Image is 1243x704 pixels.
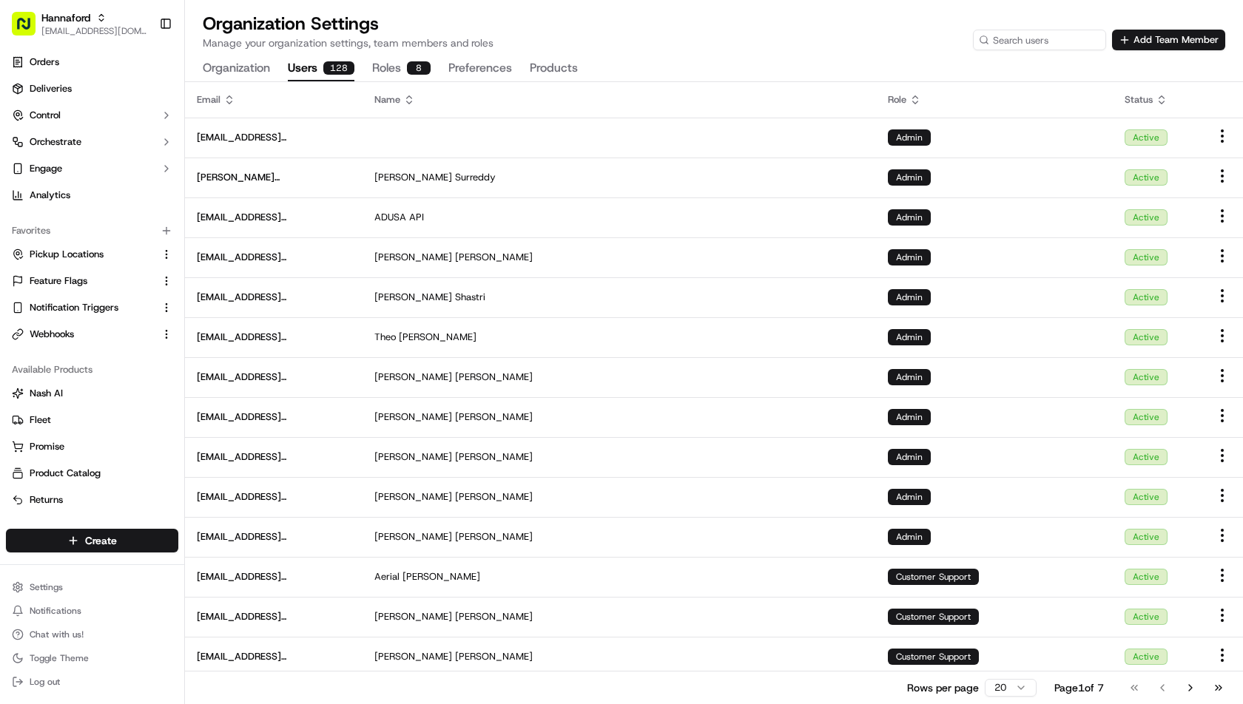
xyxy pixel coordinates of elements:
[323,61,354,75] div: 128
[6,50,178,74] a: Orders
[203,35,494,50] p: Manage your organization settings, team members and roles
[6,6,153,41] button: Hannaford[EMAIL_ADDRESS][DOMAIN_NAME]
[409,211,424,224] span: API
[6,157,178,180] button: Engage
[125,331,137,343] div: 💻
[197,610,351,623] span: [EMAIL_ADDRESS][DOMAIN_NAME]
[30,413,51,427] span: Fleet
[30,581,63,593] span: Settings
[140,330,238,345] span: API Documentation
[1125,93,1190,106] div: Status
[888,93,1101,106] div: Role
[197,251,351,264] span: [EMAIL_ADDRESS][DOMAIN_NAME]
[1125,169,1168,186] div: Active
[6,296,178,319] button: Notification Triggers
[197,171,351,184] span: [PERSON_NAME][EMAIL_ADDRESS][DOMAIN_NAME]
[6,322,178,346] button: Webhooks
[374,93,864,106] div: Name
[1125,369,1168,385] div: Active
[30,82,72,95] span: Deliveries
[31,141,58,167] img: 4281594248423_2fcf9dad9f2a874258b8_72.png
[197,370,351,384] span: [EMAIL_ADDRESS][DOMAIN_NAME]
[41,25,147,37] span: [EMAIL_ADDRESS][DOMAIN_NAME]
[402,570,480,583] span: [PERSON_NAME]
[1125,449,1168,465] div: Active
[1125,209,1168,226] div: Active
[30,229,41,241] img: 1736555255976-a54dd68f-1ca7-489b-9aae-adbdc363a1c4
[374,610,452,623] span: [PERSON_NAME]
[1125,569,1168,585] div: Active
[49,229,79,240] span: [DATE]
[6,408,178,432] button: Fleet
[30,440,64,453] span: Promise
[15,14,44,44] img: Nash
[888,289,931,305] div: Admin
[15,254,38,278] img: Lucas Ferreira
[1125,649,1168,665] div: Active
[1125,529,1168,545] div: Active
[6,624,178,645] button: Chat with us!
[12,440,172,453] a: Promise
[888,609,979,625] div: Customer Support
[30,274,87,288] span: Feature Flags
[15,58,269,82] p: Welcome 👋
[30,301,118,314] span: Notification Triggers
[1125,609,1168,625] div: Active
[30,652,89,664] span: Toggle Theme
[30,109,61,122] span: Control
[6,600,178,621] button: Notifications
[46,268,120,280] span: [PERSON_NAME]
[30,493,63,507] span: Returns
[888,409,931,425] div: Admin
[30,269,41,281] img: 1736555255976-a54dd68f-1ca7-489b-9aae-adbdc363a1c4
[30,629,84,640] span: Chat with us!
[455,291,485,304] span: Shastri
[6,529,178,552] button: Create
[6,382,178,405] button: Nash AI
[6,671,178,692] button: Log out
[6,219,178,243] div: Favorites
[203,12,494,35] h1: Organization Settings
[252,145,269,163] button: Start new chat
[9,324,119,351] a: 📗Knowledge Base
[119,324,243,351] a: 💻API Documentation
[6,104,178,127] button: Control
[288,56,354,81] button: Users
[907,680,979,695] p: Rows per page
[197,530,351,544] span: [EMAIL_ADDRESS][DOMAIN_NAME]
[197,331,351,344] span: [EMAIL_ADDRESS][DOMAIN_NAME]
[30,55,59,69] span: Orders
[197,490,351,504] span: [EMAIL_ADDRESS][DOMAIN_NAME]
[6,577,178,598] button: Settings
[6,183,178,207] a: Analytics
[30,135,81,149] span: Orchestrate
[374,530,452,544] span: [PERSON_NAME]
[888,569,979,585] div: Customer Support
[888,529,931,545] div: Admin
[455,410,533,424] span: [PERSON_NAME]
[30,605,81,617] span: Notifications
[30,467,101,480] span: Product Catalog
[1054,680,1104,695] div: Page 1 of 7
[455,490,533,504] span: [PERSON_NAME]
[455,251,533,264] span: [PERSON_NAME]
[229,189,269,206] button: See all
[1125,249,1168,265] div: Active
[41,10,90,25] span: Hannaford
[6,77,178,101] a: Deliveries
[85,533,117,548] span: Create
[203,56,270,81] button: Organization
[12,248,155,261] a: Pickup Locations
[123,268,128,280] span: •
[12,328,155,341] a: Webhooks
[374,490,452,504] span: [PERSON_NAME]
[197,131,351,144] span: [EMAIL_ADDRESS][DOMAIN_NAME]
[197,291,351,304] span: [EMAIL_ADDRESS][DOMAIN_NAME]
[374,331,396,344] span: Theo
[407,61,431,75] div: 8
[1125,329,1168,345] div: Active
[197,410,351,424] span: [EMAIL_ADDRESS][DOMAIN_NAME]
[30,328,74,341] span: Webhooks
[131,268,161,280] span: [DATE]
[374,650,452,663] span: [PERSON_NAME]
